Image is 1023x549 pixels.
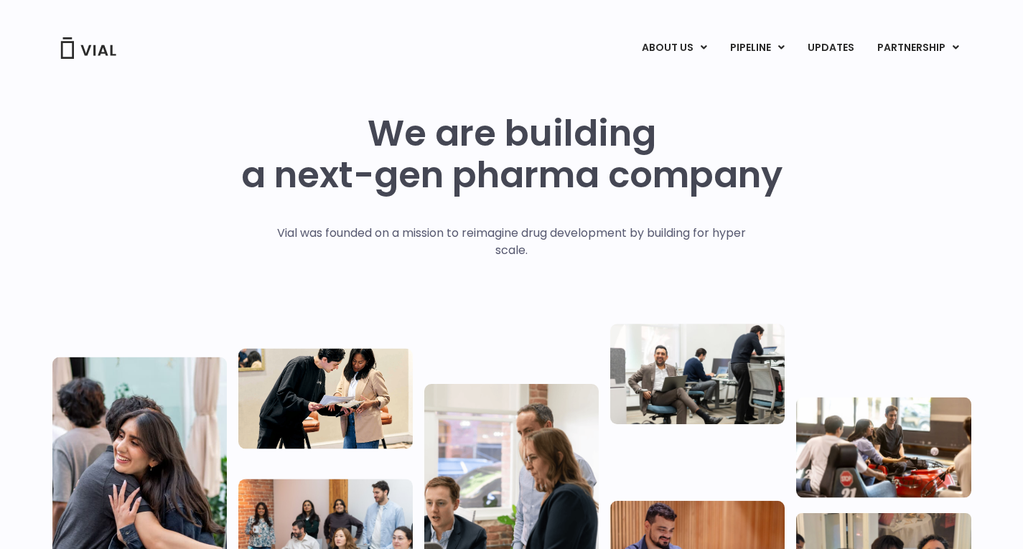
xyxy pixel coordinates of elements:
[796,36,865,60] a: UPDATES
[262,225,761,259] p: Vial was founded on a mission to reimagine drug development by building for hyper scale.
[630,36,718,60] a: ABOUT USMenu Toggle
[238,348,413,449] img: Two people looking at a paper talking.
[610,324,785,424] img: Three people working in an office
[241,113,783,196] h1: We are building a next-gen pharma company
[719,36,795,60] a: PIPELINEMenu Toggle
[866,36,971,60] a: PARTNERSHIPMenu Toggle
[796,397,971,497] img: Group of people playing whirlyball
[60,37,117,59] img: Vial Logo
